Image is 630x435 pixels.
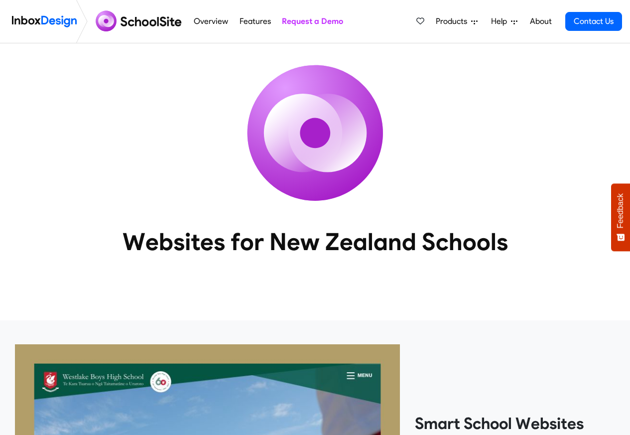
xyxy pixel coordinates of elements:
[565,12,622,31] a: Contact Us
[616,193,625,228] span: Feedback
[226,43,405,223] img: icon_schoolsite.svg
[191,11,231,31] a: Overview
[436,15,471,27] span: Products
[487,11,521,31] a: Help
[237,11,273,31] a: Features
[415,414,615,434] heading: Smart School Websites
[611,183,630,251] button: Feedback - Show survey
[279,11,346,31] a: Request a Demo
[491,15,511,27] span: Help
[92,9,188,33] img: schoolsite logo
[432,11,482,31] a: Products
[79,227,552,257] heading: Websites for New Zealand Schools
[527,11,554,31] a: About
